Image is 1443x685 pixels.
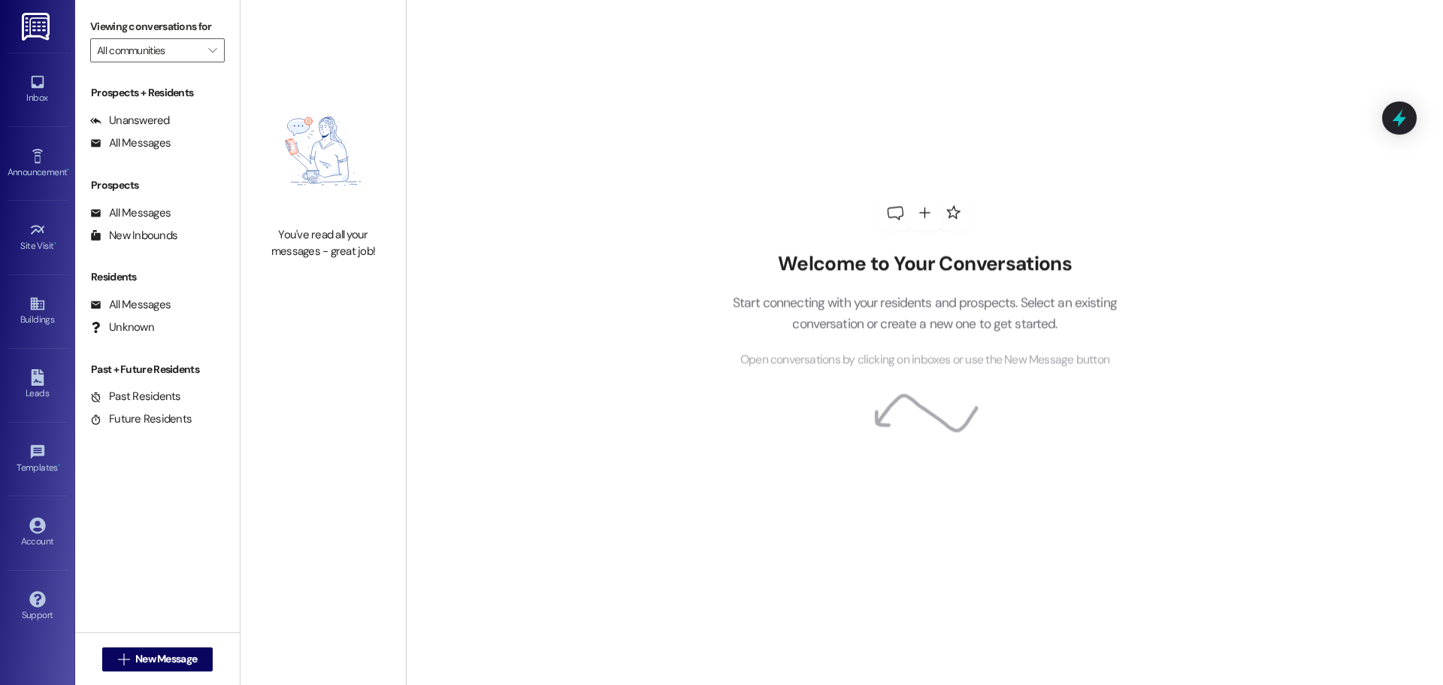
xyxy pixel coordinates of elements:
[90,297,171,313] div: All Messages
[8,513,68,553] a: Account
[54,238,56,249] span: •
[102,647,213,671] button: New Message
[257,83,389,220] img: empty-state
[75,269,240,285] div: Residents
[75,177,240,193] div: Prospects
[67,165,69,175] span: •
[90,113,170,129] div: Unanswered
[75,362,240,377] div: Past + Future Residents
[90,320,154,335] div: Unknown
[118,653,129,665] i: 
[709,292,1139,335] p: Start connecting with your residents and prospects. Select an existing conversation or create a n...
[8,586,68,627] a: Support
[8,69,68,110] a: Inbox
[8,217,68,258] a: Site Visit •
[58,460,60,471] span: •
[709,253,1139,277] h2: Welcome to Your Conversations
[90,205,171,221] div: All Messages
[208,44,216,56] i: 
[257,227,389,259] div: You've read all your messages - great job!
[90,228,177,244] div: New Inbounds
[135,651,197,667] span: New Message
[90,15,225,38] label: Viewing conversations for
[97,38,201,62] input: All communities
[8,291,68,332] a: Buildings
[90,135,171,151] div: All Messages
[740,350,1109,369] span: Open conversations by clicking on inboxes or use the New Message button
[75,85,240,101] div: Prospects + Residents
[8,439,68,480] a: Templates •
[8,365,68,405] a: Leads
[90,389,181,405] div: Past Residents
[90,411,192,427] div: Future Residents
[22,13,53,41] img: ResiDesk Logo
